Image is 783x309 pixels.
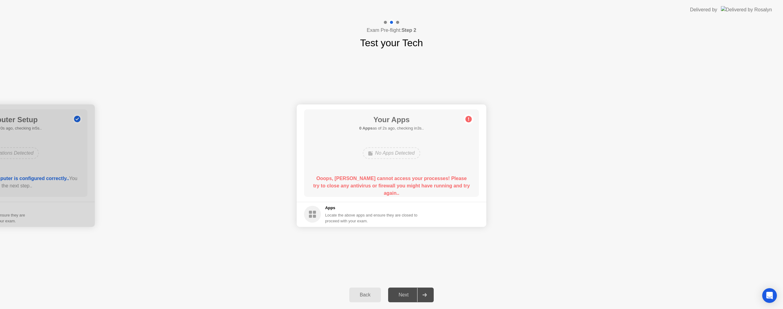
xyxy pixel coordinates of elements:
[762,288,777,303] div: Open Intercom Messenger
[690,6,717,13] div: Delivered by
[359,126,373,130] b: 0 Apps
[360,36,423,50] h1: Test your Tech
[325,205,418,211] h5: Apps
[363,147,420,159] div: No Apps Detected
[359,125,424,131] h5: as of 2s ago, checking in3s..
[359,114,424,125] h1: Your Apps
[351,292,379,298] div: Back
[349,288,381,302] button: Back
[721,6,772,13] img: Delivered by Rosalyn
[313,176,470,196] b: Ooops, [PERSON_NAME] cannot access your processes! Please try to close any antivirus or firewall ...
[325,212,418,224] div: Locate the above apps and ensure they are closed to proceed with your exam.
[367,27,416,34] h4: Exam Pre-flight:
[390,292,417,298] div: Next
[402,28,416,33] b: Step 2
[388,288,434,302] button: Next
